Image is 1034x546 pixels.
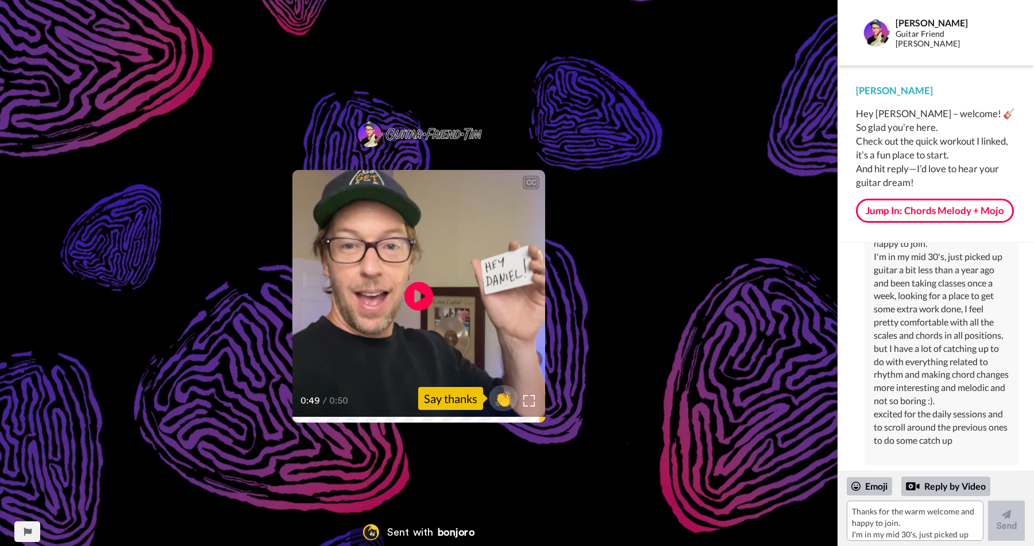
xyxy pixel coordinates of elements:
img: 4168c7b9-a503-4c5a-8793-033c06aa830e [356,121,482,148]
span: 0:50 [329,394,349,408]
div: Guitar Friend [PERSON_NAME] [896,29,1003,49]
span: / [323,394,327,408]
div: bonjoro [438,527,474,537]
div: Say thanks [418,387,483,410]
img: Profile Image [862,19,890,47]
img: Full screen [523,395,535,406]
div: Thanks for the warm welcome and happy to join. I'm in my mid 30's, just picked up guitar a bit le... [874,224,1009,447]
a: Jump In: Chords Melody + Mojo [856,199,1014,223]
div: Reply by Video [901,477,990,496]
span: 0:49 [300,394,321,408]
div: Reply by Video [906,479,920,493]
img: Bonjoro Logo [363,524,379,540]
button: 👏 [489,385,518,411]
span: 👏 [489,389,518,408]
div: [PERSON_NAME] [856,84,1016,98]
button: Send [988,501,1025,541]
div: CC [524,177,538,188]
div: Emoji [847,477,892,495]
a: Bonjoro LogoSent withbonjoro [350,518,487,546]
div: [PERSON_NAME] [896,17,1003,28]
div: Sent with [387,527,433,537]
div: Hey [PERSON_NAME] – welcome! 🎸 So glad you’re here. Check out the quick workout I linked, it’s a ... [856,107,1016,189]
